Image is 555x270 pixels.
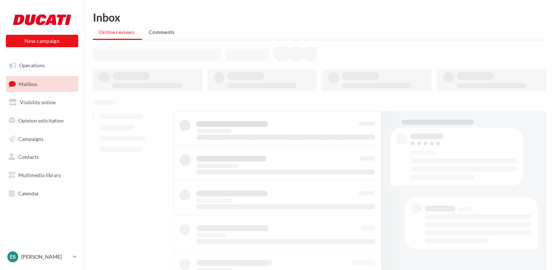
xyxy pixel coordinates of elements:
[18,135,44,142] span: Campaigns
[18,190,39,196] span: Calendar
[20,99,56,105] span: Visibility online
[4,149,80,165] a: Contacts
[10,253,16,260] span: ES
[18,154,39,160] span: Contacts
[6,250,78,264] a: ES [PERSON_NAME]
[4,76,80,92] a: Mailbox
[21,253,70,260] p: [PERSON_NAME]
[19,80,37,87] span: Mailbox
[93,12,546,23] div: Inbox
[4,58,80,73] a: Operations
[18,117,64,124] span: Opinion solicitation
[4,131,80,147] a: Campaigns
[4,186,80,201] a: Calendar
[4,168,80,183] a: Multimedia library
[4,113,80,128] a: Opinion solicitation
[18,172,61,178] span: Multimedia library
[19,62,45,68] span: Operations
[4,95,80,110] a: Visibility online
[149,29,175,35] span: Comments
[6,35,78,47] button: New campaign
